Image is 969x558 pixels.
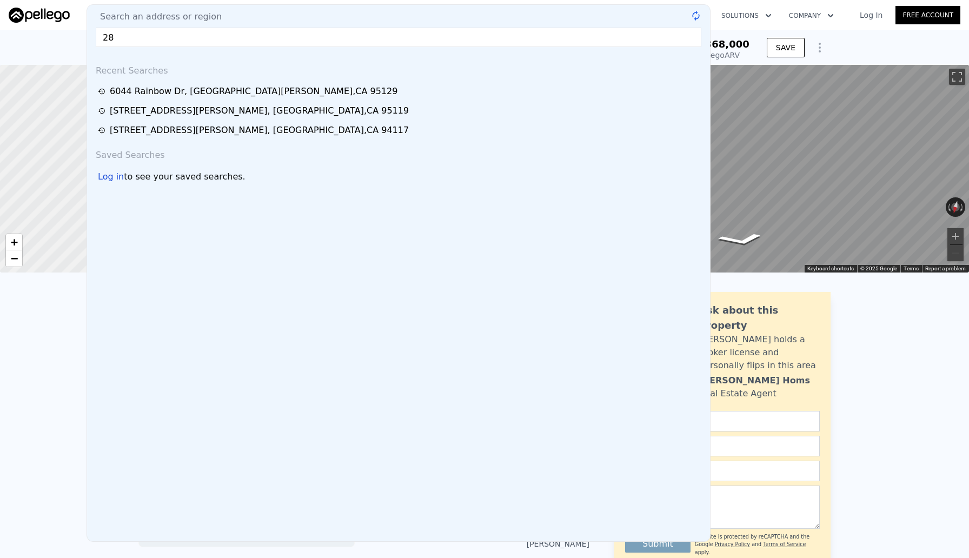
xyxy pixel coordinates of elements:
div: Map [495,65,969,273]
div: Street View [495,65,969,273]
a: [STREET_ADDRESS][PERSON_NAME], [GEOGRAPHIC_DATA],CA 95119 [98,104,702,117]
a: Terms of Service [763,541,806,547]
button: Submit [625,535,691,553]
div: This site is protected by reCAPTCHA and the Google and apply. [695,533,820,556]
a: Log In [847,10,895,21]
a: Privacy Policy [715,541,750,547]
div: Saved Searches [91,140,706,166]
span: to see your saved searches. [124,170,245,183]
span: − [11,251,18,265]
a: Terms (opens in new tab) [904,265,919,271]
div: 6044 Rainbow Dr , [GEOGRAPHIC_DATA][PERSON_NAME] , CA 95129 [110,85,397,98]
button: Rotate counterclockwise [946,197,952,217]
span: © 2025 Google [860,265,897,271]
div: [PERSON_NAME] holds a broker license and personally flips in this area [699,333,820,372]
div: [STREET_ADDRESS][PERSON_NAME] , [GEOGRAPHIC_DATA] , CA 94117 [110,124,409,137]
input: Name [625,411,820,431]
span: + [11,235,18,249]
div: Log in [98,170,124,183]
button: Zoom out [947,245,964,261]
span: Search an address or region [91,10,222,23]
button: Company [780,6,842,25]
a: Free Account [895,6,960,24]
button: SAVE [767,38,805,57]
button: Solutions [713,6,780,25]
a: [STREET_ADDRESS][PERSON_NAME], [GEOGRAPHIC_DATA],CA 94117 [98,124,702,137]
div: Recent Searches [91,56,706,82]
path: Go Northwest, Waterbird Way [704,230,778,249]
button: Reset the view [949,197,962,218]
div: Pellego ARV [688,50,749,61]
div: [STREET_ADDRESS][PERSON_NAME] , [GEOGRAPHIC_DATA] , CA 95119 [110,104,409,117]
button: Keyboard shortcuts [807,265,854,273]
button: Toggle fullscreen view [949,69,965,85]
input: Email [625,436,820,456]
span: $2,868,000 [688,38,749,50]
img: Pellego [9,8,70,23]
button: Rotate clockwise [960,197,966,217]
input: Enter an address, city, region, neighborhood or zip code [96,28,701,47]
div: Real Estate Agent [699,387,776,400]
div: [PERSON_NAME] Homs [699,374,810,387]
a: Zoom out [6,250,22,267]
input: Phone [625,461,820,481]
button: Zoom in [947,228,964,244]
a: 6044 Rainbow Dr, [GEOGRAPHIC_DATA][PERSON_NAME],CA 95129 [98,85,702,98]
div: Ask about this property [699,303,820,333]
button: Show Options [809,37,831,58]
a: Report a problem [925,265,966,271]
a: Zoom in [6,234,22,250]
